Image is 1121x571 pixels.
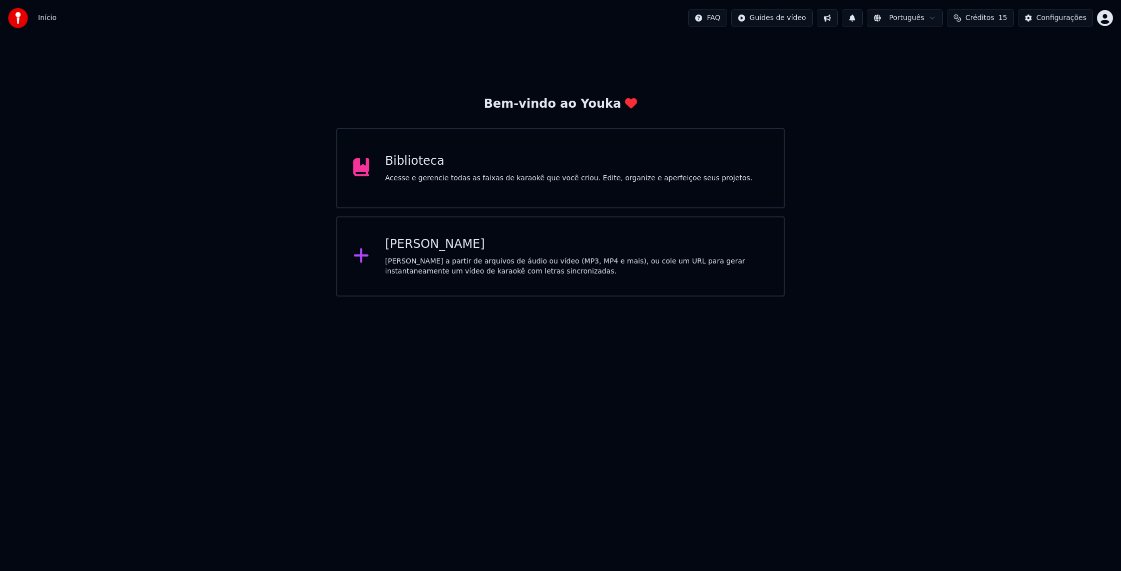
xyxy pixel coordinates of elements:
[998,13,1007,23] span: 15
[38,13,57,23] span: Início
[8,8,28,28] img: youka
[484,96,637,112] div: Bem-vindo ao Youka
[385,153,753,169] div: Biblioteca
[38,13,57,23] nav: breadcrumb
[385,236,768,252] div: [PERSON_NAME]
[1036,13,1086,23] div: Configurações
[688,9,727,27] button: FAQ
[731,9,813,27] button: Guides de vídeo
[965,13,994,23] span: Créditos
[1018,9,1093,27] button: Configurações
[385,256,768,276] div: [PERSON_NAME] a partir de arquivos de áudio ou vídeo (MP3, MP4 e mais), ou cole um URL para gerar...
[947,9,1014,27] button: Créditos15
[385,173,753,183] div: Acesse e gerencie todas as faixas de karaokê que você criou. Edite, organize e aperfeiçoe seus pr...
